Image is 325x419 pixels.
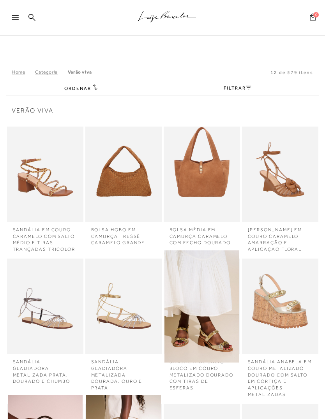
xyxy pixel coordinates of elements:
[8,118,83,230] img: SANDÁLIA EM COURO CARAMELO COM SALTO MÉDIO E TIRAS TRANÇADAS TRICOLOR
[164,250,239,363] img: SANDÁLIA DE SALTO BLOCO EM COURO METALIZADO DOURADO COM TIRAS DE ESFERAS
[86,118,161,230] a: BOLSA HOBO EM CAMURÇA TRESSÊ CARAMELO GRANDE BOLSA HOBO EM CAMURÇA TRESSÊ CARAMELO GRANDE
[164,250,239,363] a: SANDÁLIA DE SALTO BLOCO EM COURO METALIZADO DOURADO COM TIRAS DE ESFERAS SANDÁLIA DE SALTO BLOCO ...
[86,250,161,363] img: SANDÁLIA GLADIADORA METALIZADA DOURADA, OURO E PRATA
[12,69,35,75] a: Home
[85,354,162,391] a: SANDÁLIA GLADIADORA METALIZADA DOURADA, OURO E PRATA
[86,250,161,363] a: SANDÁLIA GLADIADORA METALIZADA DOURADA, OURO E PRATA SANDÁLIA GLADIADORA METALIZADA DOURADA, OURO...
[7,222,83,253] a: SANDÁLIA EM COURO CARAMELO COM SALTO MÉDIO E TIRAS TRANÇADAS TRICOLOR
[64,86,91,91] span: Ordenar
[68,69,92,75] a: Verão Viva
[8,250,83,363] img: SANDÁLIA GLADIADORA METALIZADA PRATA, DOURADO E CHUMBO
[243,118,318,230] img: SANDÁLIA ANABELA EM COURO CARAMELO AMARRAÇÃO E APLICAÇÃO FLORAL
[85,222,162,246] a: BOLSA HOBO EM CAMURÇA TRESSÊ CARAMELO GRANDE
[242,354,318,398] a: SANDÁLIA ANABELA EM COURO METALIZADO DOURADO COM SALTO EM CORTIÇA E APLICAÇÕES METALIZADAS
[224,85,251,91] a: FILTRAR
[35,69,67,75] a: Categoria
[7,354,83,385] a: SANDÁLIA GLADIADORA METALIZADA PRATA, DOURADO E CHUMBO
[8,250,83,363] a: SANDÁLIA GLADIADORA METALIZADA PRATA, DOURADO E CHUMBO SANDÁLIA GLADIADORA METALIZADA PRATA, DOUR...
[243,250,318,363] a: SANDÁLIA ANABELA EM COURO METALIZADO DOURADO COM SALTO EM CORTIÇA E APLICAÇÕES METALIZADAS SANDÁL...
[164,118,239,230] a: BOLSA MÉDIA EM CAMURÇA CARAMELO COM FECHO DOURADO BOLSA MÉDIA EM CAMURÇA CARAMELO COM FECHO DOURADO
[164,354,240,391] a: SANDÁLIA DE SALTO BLOCO EM COURO METALIZADO DOURADO COM TIRAS DE ESFERAS
[164,118,239,230] img: BOLSA MÉDIA EM CAMURÇA CARAMELO COM FECHO DOURADO
[243,118,318,230] a: SANDÁLIA ANABELA EM COURO CARAMELO AMARRAÇÃO E APLICAÇÃO FLORAL SANDÁLIA ANABELA EM COURO CARAMEL...
[243,250,318,363] img: SANDÁLIA ANABELA EM COURO METALIZADO DOURADO COM SALTO EM CORTIÇA E APLICAÇÕES METALIZADAS
[270,70,313,75] span: 12 de 579 itens
[242,222,318,253] a: [PERSON_NAME] EM COURO CARAMELO AMARRAÇÃO E APLICAÇÃO FLORAL
[164,222,240,246] a: BOLSA MÉDIA EM CAMURÇA CARAMELO COM FECHO DOURADO
[86,118,161,230] img: BOLSA HOBO EM CAMURÇA TRESSÊ CARAMELO GRANDE
[12,107,313,114] span: Verão Viva
[313,12,319,18] span: 0
[8,118,83,230] a: SANDÁLIA EM COURO CARAMELO COM SALTO MÉDIO E TIRAS TRANÇADAS TRICOLOR SANDÁLIA EM COURO CARAMELO ...
[307,13,318,23] button: 0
